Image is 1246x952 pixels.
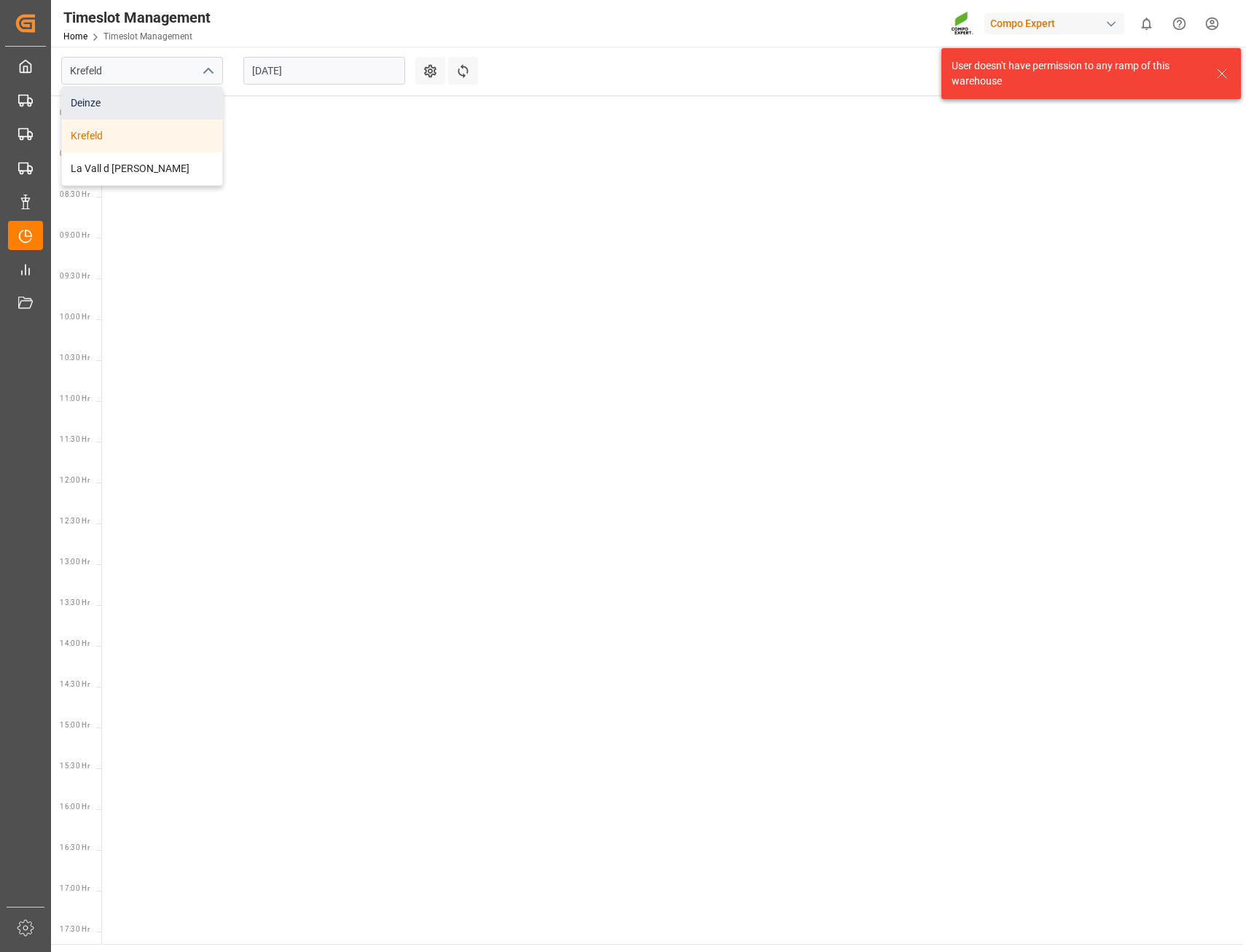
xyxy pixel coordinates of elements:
[60,476,90,484] span: 12:00 Hr
[60,354,90,362] span: 10:30 Hr
[62,152,222,185] div: La Vall d [PERSON_NAME]
[60,680,90,688] span: 14:30 Hr
[63,7,211,28] div: Timeslot Management
[952,58,1202,89] div: User doesn't have permission to any ramp of this warehouse
[60,435,90,443] span: 11:30 Hr
[60,843,90,851] span: 16:30 Hr
[62,120,222,152] div: Krefeld
[62,87,222,120] div: Deinze
[61,57,223,85] input: Type to search/select
[60,109,90,117] span: 07:30 Hr
[60,517,90,525] span: 12:30 Hr
[60,149,90,157] span: 08:00 Hr
[60,231,90,239] span: 09:00 Hr
[60,925,90,933] span: 17:30 Hr
[60,394,90,402] span: 11:00 Hr
[60,639,90,647] span: 14:00 Hr
[60,884,90,892] span: 17:00 Hr
[60,313,90,321] span: 10:00 Hr
[196,60,218,82] button: close menu
[60,762,90,770] span: 15:30 Hr
[60,558,90,566] span: 13:00 Hr
[243,57,405,85] input: DD.MM.YYYY
[60,190,90,198] span: 08:30 Hr
[60,272,90,280] span: 09:30 Hr
[63,31,87,42] a: Home
[60,803,90,811] span: 16:00 Hr
[60,598,90,606] span: 13:30 Hr
[60,721,90,729] span: 15:00 Hr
